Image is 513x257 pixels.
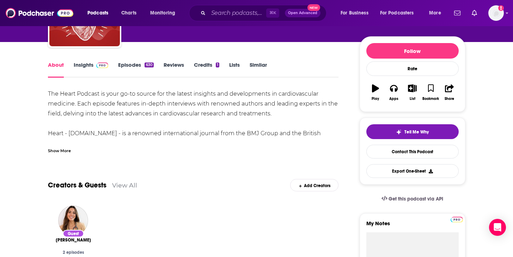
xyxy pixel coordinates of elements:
[74,61,109,78] a: InsightsPodchaser Pro
[422,97,439,101] div: Bookmark
[389,97,398,101] div: Apps
[288,11,317,15] span: Open Advanced
[380,8,414,18] span: For Podcasters
[87,8,108,18] span: Podcasts
[48,181,106,190] a: Creators & Guests
[145,7,184,19] button: open menu
[196,5,333,21] div: Search podcasts, credits, & more...
[424,7,450,19] button: open menu
[54,250,93,255] div: 2 episodes
[375,7,424,19] button: open menu
[336,7,377,19] button: open menu
[488,5,504,21] button: Show profile menu
[366,61,459,76] div: Rate
[376,190,449,208] a: Get this podcast via API
[56,237,91,243] a: Dr. Hazel Wallace
[48,61,64,78] a: About
[385,80,403,105] button: Apps
[266,8,279,18] span: ⌘ K
[164,61,184,78] a: Reviews
[145,62,153,67] div: 630
[488,5,504,21] img: User Profile
[112,181,137,189] a: View All
[410,97,415,101] div: List
[403,80,421,105] button: List
[429,8,441,18] span: More
[250,61,267,78] a: Similar
[366,164,459,178] button: Export One-Sheet
[194,61,219,78] a: Credits1
[58,205,88,235] img: Dr. Hazel Wallace
[366,124,459,139] button: tell me why sparkleTell Me Why
[96,62,109,68] img: Podchaser Pro
[389,196,443,202] span: Get this podcast via API
[150,8,175,18] span: Monitoring
[56,237,91,243] span: [PERSON_NAME]
[366,220,459,232] label: My Notes
[445,97,454,101] div: Share
[488,5,504,21] span: Logged in as htibbitts
[208,7,266,19] input: Search podcasts, credits, & more...
[404,129,429,135] span: Tell Me Why
[121,8,136,18] span: Charts
[469,7,480,19] a: Show notifications dropdown
[307,4,320,11] span: New
[489,219,506,236] div: Open Intercom Messenger
[440,80,458,105] button: Share
[366,145,459,159] a: Contact This Podcast
[6,6,73,20] img: Podchaser - Follow, Share and Rate Podcasts
[451,216,463,222] a: Pro website
[229,61,240,78] a: Lists
[451,7,463,19] a: Show notifications dropdown
[118,61,153,78] a: Episodes630
[422,80,440,105] button: Bookmark
[290,179,338,191] div: Add Creators
[216,62,219,67] div: 1
[341,8,368,18] span: For Business
[285,9,320,17] button: Open AdvancedNew
[372,97,379,101] div: Play
[451,217,463,222] img: Podchaser Pro
[498,5,504,11] svg: Add a profile image
[396,129,402,135] img: tell me why sparkle
[117,7,141,19] a: Charts
[366,43,459,59] button: Follow
[83,7,117,19] button: open menu
[366,80,385,105] button: Play
[63,230,84,237] div: Guest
